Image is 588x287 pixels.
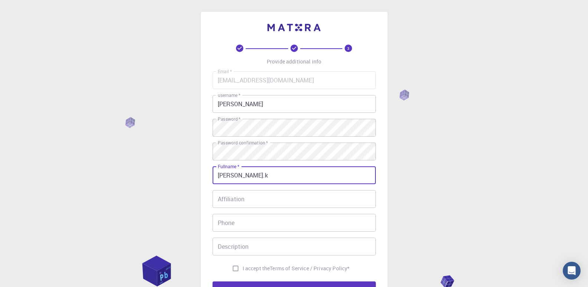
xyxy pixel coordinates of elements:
[218,163,239,170] label: Fullname
[270,265,349,272] a: Terms of Service / Privacy Policy*
[270,265,349,272] p: Terms of Service / Privacy Policy *
[563,262,581,280] div: Open Intercom Messenger
[218,116,240,122] label: Password
[218,68,232,75] label: Email
[218,140,268,146] label: Password confirmation
[218,92,240,98] label: username
[267,58,321,65] p: Provide additional info
[347,46,349,51] text: 3
[243,265,270,272] span: I accept the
